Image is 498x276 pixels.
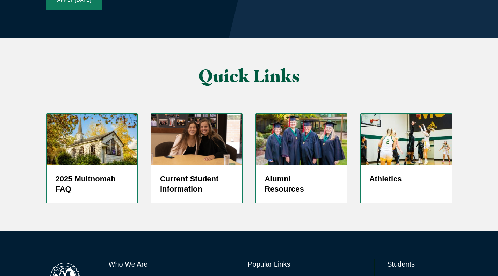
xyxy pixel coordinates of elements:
a: Women's Basketball player shooting jump shot Athletics [360,113,452,203]
img: Prayer Chapel in Fall [47,114,138,165]
img: 50 Year Alumni 2019 [256,114,347,165]
h6: Students [387,259,452,269]
h5: Current Student Information [160,174,233,195]
a: 50 Year Alumni 2019 Alumni Resources [255,113,347,203]
a: screenshot-2024-05-27-at-1.37.12-pm Current Student Information [151,113,243,203]
img: screenshot-2024-05-27-at-1.37.12-pm [151,114,242,165]
h2: Quick Links [116,66,382,85]
h6: Who We Are [109,259,223,269]
h6: Popular Links [248,259,362,269]
h5: Athletics [369,174,443,184]
h5: 2025 Multnomah FAQ [56,174,129,195]
a: Prayer Chapel in Fall 2025 Multnomah FAQ [46,113,138,203]
h5: Alumni Resources [265,174,338,195]
img: WBBALL_WEB [361,114,452,165]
